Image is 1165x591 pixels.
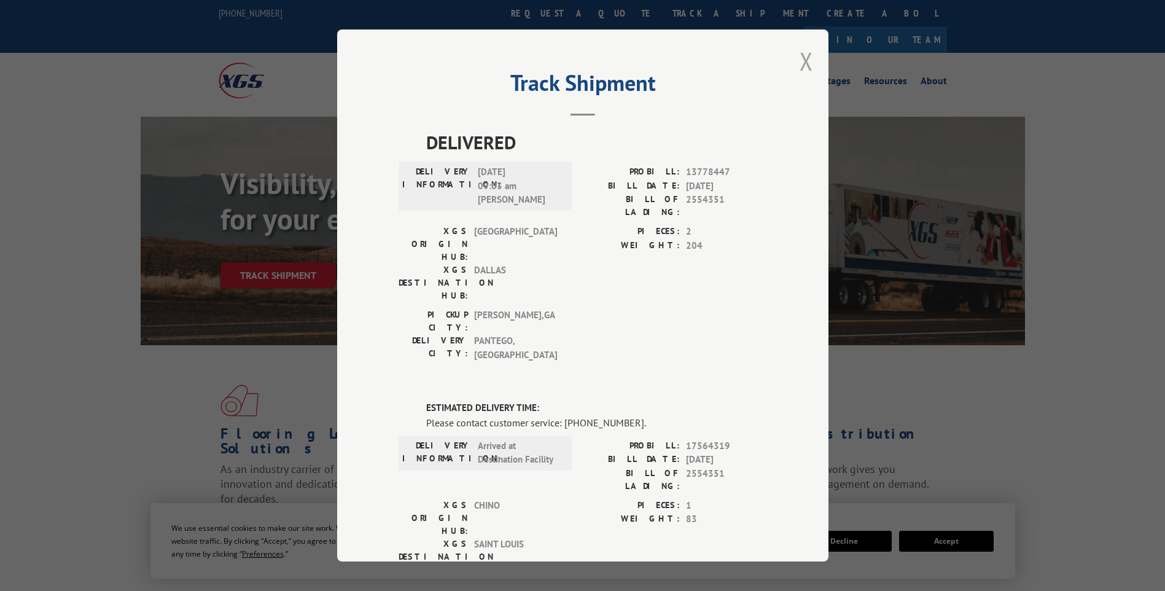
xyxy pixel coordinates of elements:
label: BILL OF LADING: [583,193,680,219]
label: DELIVERY INFORMATION: [402,165,472,207]
span: 17564319 [686,439,767,453]
label: PICKUP CITY: [399,308,468,334]
span: DELIVERED [426,128,767,156]
label: BILL DATE: [583,453,680,467]
h2: Track Shipment [399,74,767,98]
span: PANTEGO , [GEOGRAPHIC_DATA] [474,334,557,362]
label: PROBILL: [583,439,680,453]
label: DELIVERY INFORMATION: [402,439,472,467]
label: XGS ORIGIN HUB: [399,499,468,538]
span: CHINO [474,499,557,538]
label: XGS ORIGIN HUB: [399,225,468,264]
span: [PERSON_NAME] , GA [474,308,557,334]
label: WEIGHT: [583,239,680,253]
span: 83 [686,512,767,526]
span: [DATE] [686,453,767,467]
div: Please contact customer service: [PHONE_NUMBER]. [426,415,767,430]
span: 13778447 [686,165,767,179]
label: PROBILL: [583,165,680,179]
span: 2 [686,225,767,239]
span: 204 [686,239,767,253]
span: Arrived at Destination Facility [478,439,561,467]
label: DELIVERY CITY: [399,334,468,362]
span: [DATE] [686,179,767,194]
label: XGS DESTINATION HUB: [399,538,468,576]
span: [GEOGRAPHIC_DATA] [474,225,557,264]
label: PIECES: [583,225,680,239]
label: XGS DESTINATION HUB: [399,264,468,302]
label: ESTIMATED DELIVERY TIME: [426,401,767,415]
label: BILL DATE: [583,179,680,194]
label: BILL OF LADING: [583,467,680,493]
label: PIECES: [583,499,680,513]
span: 2554351 [686,193,767,219]
span: DALLAS [474,264,557,302]
button: Close modal [800,45,813,77]
span: 2554351 [686,467,767,493]
span: SAINT LOUIS [474,538,557,576]
span: 1 [686,499,767,513]
span: [DATE] 09:03 am [PERSON_NAME] [478,165,561,207]
label: WEIGHT: [583,512,680,526]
